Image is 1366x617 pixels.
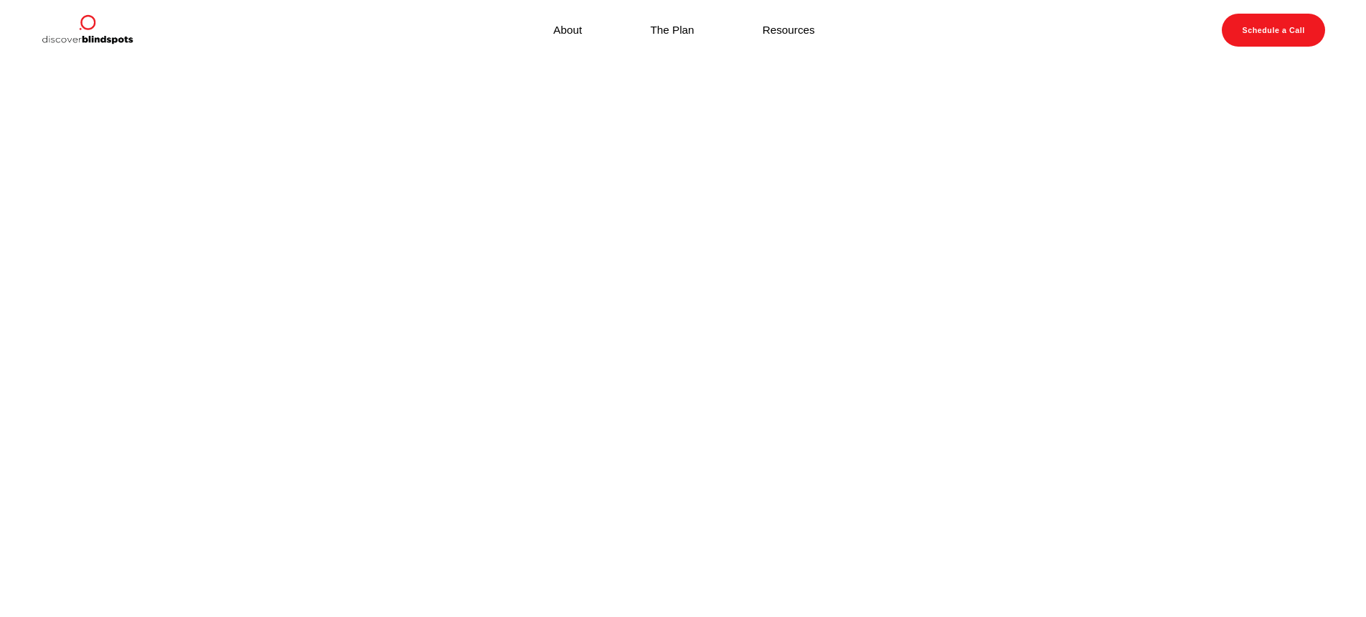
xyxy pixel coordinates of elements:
img: Discover Blind Spots [41,14,133,47]
a: About [553,20,582,39]
a: The Plan [650,20,694,39]
a: Resources [763,20,815,39]
a: Schedule a Call [1222,14,1325,47]
iframe: Patrick Smith [256,102,1110,583]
